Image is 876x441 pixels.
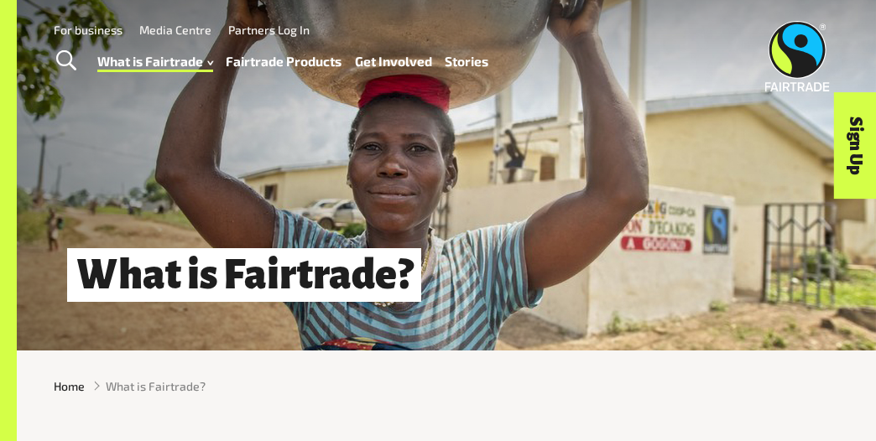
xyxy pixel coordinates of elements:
a: For business [54,23,123,37]
a: Toggle Search [45,40,86,82]
a: Get Involved [355,49,432,73]
a: Media Centre [139,23,211,37]
a: What is Fairtrade [97,49,213,73]
a: Stories [445,49,488,73]
a: Home [54,377,85,395]
a: Fairtrade Products [226,49,342,73]
img: Fairtrade Australia New Zealand logo [764,21,829,91]
h1: What is Fairtrade? [67,248,421,303]
a: Partners Log In [228,23,310,37]
span: What is Fairtrade? [106,377,206,395]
